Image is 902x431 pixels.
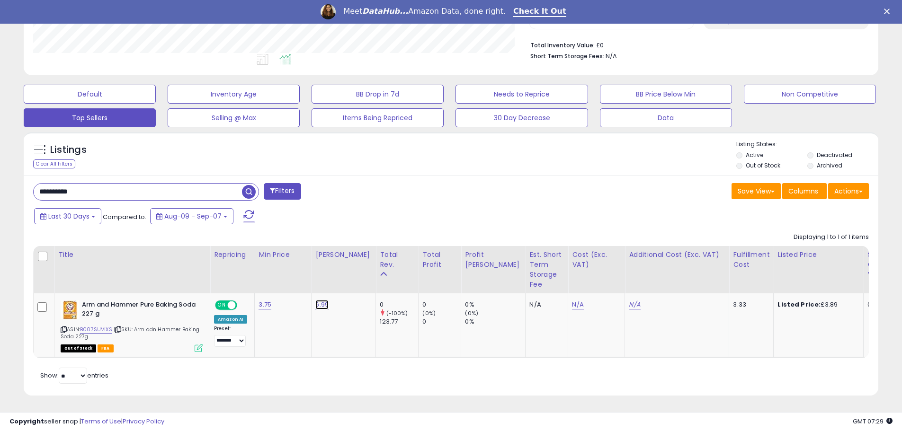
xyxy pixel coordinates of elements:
[58,250,206,260] div: Title
[315,300,329,309] a: 6.99
[98,344,114,352] span: FBA
[600,108,732,127] button: Data
[817,161,842,169] label: Archived
[600,85,732,104] button: BB Price Below Min
[530,41,595,49] b: Total Inventory Value:
[362,7,408,16] i: DataHub...
[216,301,228,309] span: ON
[465,309,478,317] small: (0%)
[746,161,780,169] label: Out of Stock
[168,85,300,104] button: Inventory Age
[733,300,766,309] div: 3.33
[343,7,506,16] div: Meet Amazon Data, done right.
[259,250,307,260] div: Min Price
[264,183,301,200] button: Filters
[744,85,876,104] button: Non Competitive
[236,301,251,309] span: OFF
[150,208,233,224] button: Aug-09 - Sep-07
[380,317,418,326] div: 123.77
[777,250,859,260] div: Listed Price
[629,250,725,260] div: Additional Cost (Exc. VAT)
[777,300,856,309] div: £3.89
[61,344,96,352] span: All listings that are currently out of stock and unavailable for purchase on Amazon
[24,108,156,127] button: Top Sellers
[828,183,869,199] button: Actions
[34,208,101,224] button: Last 30 Days
[164,211,222,221] span: Aug-09 - Sep-07
[606,52,617,61] span: N/A
[884,9,893,14] div: Close
[465,300,525,309] div: 0%
[572,300,583,309] a: N/A
[529,250,564,290] div: Est. Short Term Storage Fee
[853,417,893,426] span: 2025-10-9 07:29 GMT
[81,417,121,426] a: Terms of Use
[24,85,156,104] button: Default
[61,300,80,319] img: 51EELdYevAL._SL40_.jpg
[572,250,621,270] div: Cost (Exc. VAT)
[788,186,818,196] span: Columns
[168,108,300,127] button: Selling @ Max
[214,250,250,260] div: Repricing
[746,151,763,159] label: Active
[40,371,108,380] span: Show: entries
[455,85,588,104] button: Needs to Reprice
[214,325,247,347] div: Preset:
[80,325,112,334] a: B007SUVIXS
[733,250,769,270] div: Fulfillment Cost
[33,159,75,168] div: Clear All Filters
[386,309,408,317] small: (-100%)
[465,317,525,326] div: 0%
[530,52,604,60] b: Short Term Storage Fees:
[380,300,418,309] div: 0
[422,250,457,270] div: Total Profit
[422,309,436,317] small: (0%)
[315,250,372,260] div: [PERSON_NAME]
[465,250,521,270] div: Profit [PERSON_NAME]
[529,300,561,309] div: N/A
[629,300,640,309] a: N/A
[794,233,869,242] div: Displaying 1 to 1 of 1 items
[422,300,461,309] div: 0
[123,417,164,426] a: Privacy Policy
[513,7,566,17] a: Check It Out
[530,39,862,50] li: £0
[61,325,200,340] span: | SKU: Arm adn Hammer Baking Soda 227g
[9,417,44,426] strong: Copyright
[312,108,444,127] button: Items Being Repriced
[312,85,444,104] button: BB Drop in 7d
[103,212,146,221] span: Compared to:
[321,4,336,19] img: Profile image for Georgie
[48,211,89,221] span: Last 30 Days
[214,315,247,324] div: Amazon AI
[422,317,461,326] div: 0
[50,143,87,157] h5: Listings
[82,300,197,320] b: Arm and Hammer Pure Baking Soda 227 g
[61,300,203,351] div: ASIN:
[736,140,878,149] p: Listing States:
[817,151,852,159] label: Deactivated
[259,300,271,309] a: 3.75
[455,108,588,127] button: 30 Day Decrease
[732,183,781,199] button: Save View
[777,300,821,309] b: Listed Price:
[9,417,164,426] div: seller snap | |
[380,250,414,270] div: Total Rev.
[782,183,827,199] button: Columns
